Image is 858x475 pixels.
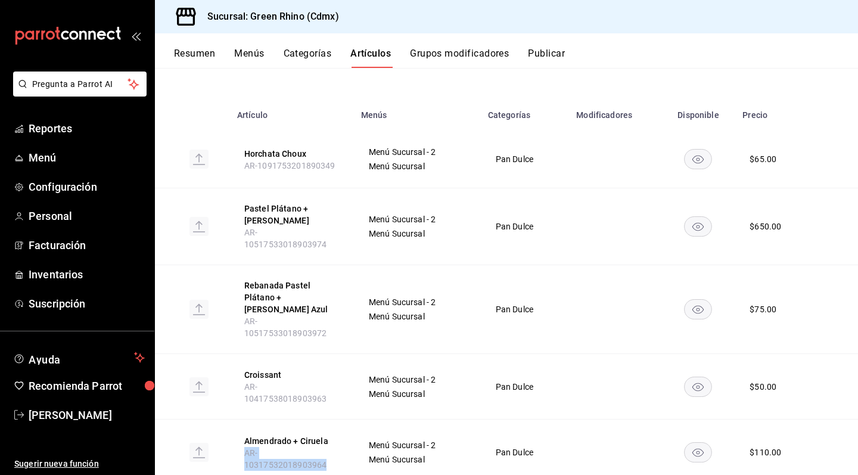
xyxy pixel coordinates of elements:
span: Menú Sucursal - 2 [369,148,466,156]
span: Facturación [29,237,145,253]
button: availability-product [684,377,712,397]
span: Menú Sucursal - 2 [369,215,466,223]
button: Publicar [528,48,565,68]
th: Menús [354,92,481,131]
button: Resumen [174,48,215,68]
button: edit-product-location [244,369,340,381]
span: AR-10517533018903974 [244,228,327,249]
th: Precio [735,92,814,131]
button: edit-product-location [244,280,340,315]
button: open_drawer_menu [131,31,141,41]
th: Categorías [481,92,570,131]
button: availability-product [684,149,712,169]
button: Grupos modificadores [410,48,509,68]
div: $ 65.00 [750,153,776,165]
div: $ 110.00 [750,446,781,458]
span: Recomienda Parrot [29,378,145,394]
div: $ 75.00 [750,303,776,315]
span: AR-10417538018903963 [244,382,327,403]
span: Configuración [29,179,145,195]
span: Menú [29,150,145,166]
button: edit-product-location [244,203,340,226]
span: Pregunta a Parrot AI [32,78,128,91]
span: Menú Sucursal - 2 [369,298,466,306]
span: Reportes [29,120,145,136]
button: Menús [234,48,264,68]
span: Suscripción [29,296,145,312]
span: Menú Sucursal [369,229,466,238]
span: Pan Dulce [496,305,555,313]
span: Pan Dulce [496,222,555,231]
button: availability-product [684,216,712,237]
a: Pregunta a Parrot AI [8,86,147,99]
th: Artículo [230,92,354,131]
span: Menú Sucursal - 2 [369,441,466,449]
span: Personal [29,208,145,224]
span: Menú Sucursal [369,162,466,170]
span: Menú Sucursal [369,390,466,398]
h3: Sucursal: Green Rhino (Cdmx) [198,10,339,24]
div: $ 650.00 [750,221,781,232]
div: $ 50.00 [750,381,776,393]
span: Inventarios [29,266,145,282]
span: Menú Sucursal [369,312,466,321]
span: Sugerir nueva función [14,458,145,470]
span: AR-10317532018903964 [244,448,327,470]
span: Menú Sucursal [369,455,466,464]
span: AR-10517533018903972 [244,316,327,338]
div: navigation tabs [174,48,858,68]
button: Artículos [350,48,391,68]
button: Pregunta a Parrot AI [13,72,147,97]
span: AR-1091753201890349 [244,161,335,170]
span: Pan Dulce [496,448,555,457]
span: Pan Dulce [496,383,555,391]
span: Ayuda [29,350,129,365]
button: edit-product-location [244,435,340,447]
span: Pan Dulce [496,155,555,163]
span: Menú Sucursal - 2 [369,375,466,384]
th: Disponible [661,92,735,131]
button: Categorías [284,48,332,68]
th: Modificadores [569,92,661,131]
button: availability-product [684,442,712,462]
button: edit-product-location [244,148,340,160]
span: [PERSON_NAME] [29,407,145,423]
button: availability-product [684,299,712,319]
